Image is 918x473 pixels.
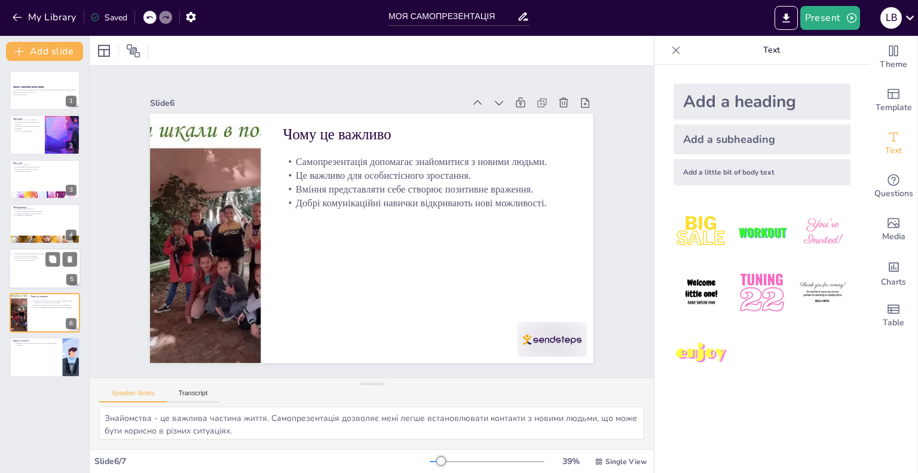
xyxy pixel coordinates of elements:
[883,316,904,329] span: Table
[13,121,41,125] p: Я студентка ТНПУ за спеціальністю СОАМ-14.
[30,300,76,302] p: Самопрезентація допомагає знайомитися з новими людьми.
[674,265,729,321] img: 4.jpeg
[10,115,80,154] div: 2
[66,318,76,329] div: 6
[13,130,41,132] p: Я прагну до саморозвитку.
[686,36,858,65] p: Text
[90,12,127,23] div: Saved
[13,161,76,165] p: Моє хобі
[66,141,76,151] div: 2
[885,144,902,157] span: Text
[13,257,77,259] p: Я мрію про кар'єру в творчій сфері.
[13,208,76,210] p: Я завжди весела і балакуча.
[874,187,913,200] span: Questions
[13,339,59,343] p: Дякую за увагу!
[734,205,790,260] img: 2.jpeg
[99,389,167,402] button: Speaker Notes
[448,133,469,421] p: Чому це важливо
[556,456,585,467] div: 39 %
[10,204,80,243] div: 4
[870,36,917,79] div: Change the overall theme
[13,215,76,217] p: Я залишаюсь оптимістом.
[99,407,644,440] textarea: Знайомства - це важлива частина життя. Самопрезентація дозволяє мені легше встановлювати контакти...
[94,41,114,60] div: Layout
[63,252,77,266] button: Delete Slide
[13,166,76,168] p: Музика важлива частина мого життя.
[881,276,906,289] span: Charts
[13,170,76,173] p: Музика об'єднує людей.
[13,164,76,166] p: Моє хобі — співати.
[13,259,77,261] p: Я прагну самовдосконалення.
[13,212,76,215] p: Моя енергія підтримує дружні стосунки.
[13,206,76,209] p: Мій характер
[30,304,76,306] p: Вміння представляти себе створює позитивне враження.
[397,133,411,421] p: Вміння представляти себе створює позитивне враження.
[880,7,902,29] div: L B
[13,255,77,257] p: Я хочу досягти успіху в навчанні.
[6,42,83,61] button: Add slide
[880,58,907,71] span: Theme
[674,124,850,154] div: Add a subheading
[30,302,76,304] p: Це важливо для особистісного зростання.
[30,306,76,309] p: Добрі комунікаційні навички відкривають нові можливості.
[13,93,76,96] p: Generated with [URL]
[870,122,917,165] div: Add text boxes
[795,205,850,260] img: 3.jpeg
[383,133,397,421] p: Добрі комунікаційні навички відкривають нові можливості.
[126,44,140,58] span: Position
[876,101,912,114] span: Template
[388,8,517,25] input: Insert title
[13,125,41,129] p: Я люблю дізнаватися нове і ділитися знаннями.
[411,133,424,421] p: Це важливо для особистісного зростання.
[674,84,850,120] div: Add a heading
[734,265,790,321] img: 5.jpeg
[66,230,76,240] div: 4
[870,294,917,337] div: Add a table
[800,6,860,30] button: Present
[795,265,850,321] img: 6.jpeg
[167,389,220,402] button: Transcript
[66,185,76,196] div: 3
[870,165,917,208] div: Get real-time input from your audience
[13,89,76,93] p: У цій презентації я поділюсь про себе, свої захоплення та навчання. Давайте разом дізнаємось біль...
[9,8,81,27] button: My Library
[10,160,80,199] div: 3
[66,96,76,106] div: 1
[13,118,41,121] p: Я [PERSON_NAME], 17 років.
[30,295,76,298] p: Чому це важливо
[775,6,798,30] button: Export to PowerPoint
[13,117,41,120] p: Про мене
[94,456,430,467] div: Slide 6 / 7
[13,342,59,346] p: Сподіваюся, ви дізналися щось нове про мене. Чекаю на ваші запитання!
[605,457,647,466] span: Single View
[10,71,80,110] div: 1
[45,252,60,266] button: Duplicate Slide
[674,159,850,185] div: Add a little bit of body text
[13,210,76,213] p: Я люблю знайомитися з новими людьми.
[870,208,917,251] div: Add images, graphics, shapes or video
[9,248,81,289] div: 5
[870,79,917,122] div: Add ready made slides
[674,326,729,382] img: 7.jpeg
[13,252,77,255] p: Я планую розвивати свої навички в музиці.
[424,133,438,421] p: Самопрезентація допомагає знайомитися з новими людьми.
[10,337,80,377] div: 7
[66,363,76,374] div: 7
[882,230,905,243] span: Media
[674,205,729,260] img: 1.jpeg
[10,293,80,332] div: 6
[13,86,44,89] strong: МОЯ САМОПРЕЗЕНТАЦІЯ
[66,274,77,285] div: 5
[870,251,917,294] div: Add charts and graphs
[880,6,902,30] button: L B
[13,168,76,170] p: Я беру участь у музичних заходах.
